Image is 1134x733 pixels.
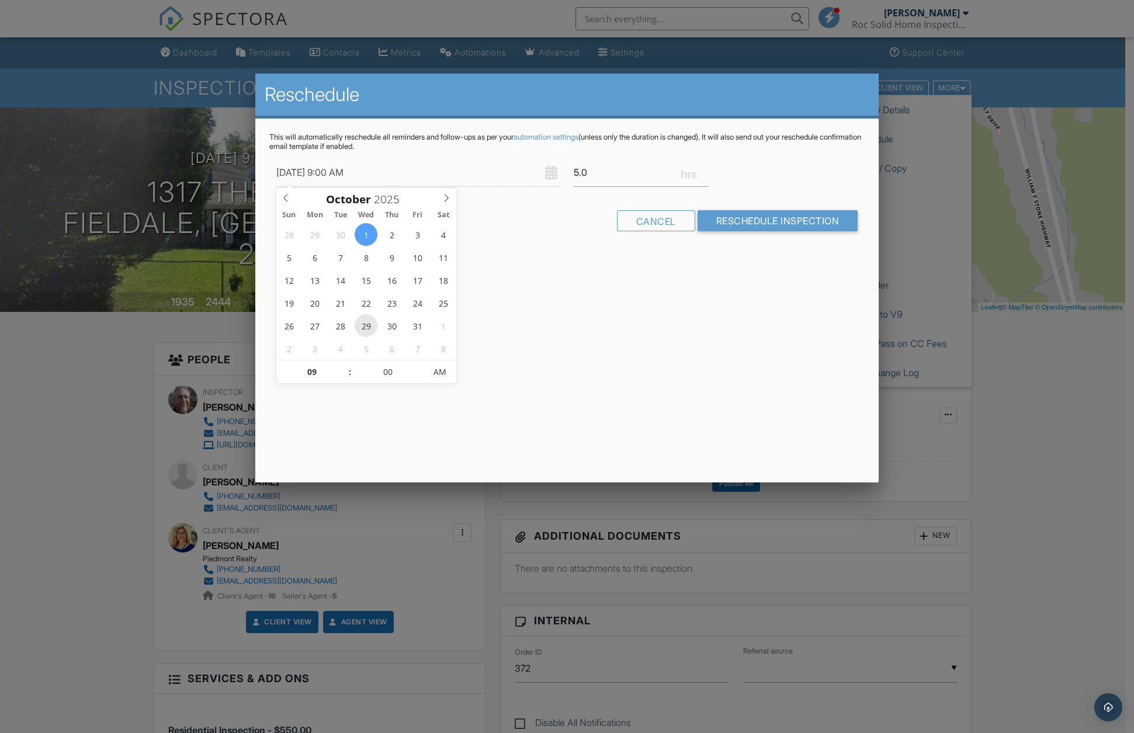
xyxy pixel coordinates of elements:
span: October 2, 2025 [380,223,403,246]
span: October 20, 2025 [303,291,326,314]
span: November 3, 2025 [303,337,326,360]
span: October 25, 2025 [432,291,455,314]
span: October 19, 2025 [278,291,300,314]
span: November 6, 2025 [380,337,403,360]
span: Thu [379,211,405,219]
span: October 28, 2025 [329,314,352,337]
span: October 22, 2025 [355,291,377,314]
span: October 17, 2025 [406,269,429,291]
span: November 1, 2025 [432,314,455,337]
span: October 13, 2025 [303,269,326,291]
span: November 2, 2025 [278,337,300,360]
span: October 10, 2025 [406,246,429,269]
span: October 1, 2025 [355,223,377,246]
span: October 3, 2025 [406,223,429,246]
input: Scroll to increment [352,360,424,384]
span: October 23, 2025 [380,291,403,314]
span: September 30, 2025 [329,223,352,246]
span: October 29, 2025 [355,314,377,337]
span: October 30, 2025 [380,314,403,337]
span: Scroll to increment [326,194,371,205]
span: October 14, 2025 [329,269,352,291]
span: October 11, 2025 [432,246,455,269]
span: November 7, 2025 [406,337,429,360]
span: Sat [431,211,456,219]
span: Sun [276,211,302,219]
span: : [348,360,352,384]
input: Scroll to increment [371,192,410,207]
span: October 21, 2025 [329,291,352,314]
span: November 4, 2025 [329,337,352,360]
span: October 15, 2025 [355,269,377,291]
span: November 8, 2025 [432,337,455,360]
div: Open Intercom Messenger [1094,693,1122,721]
p: This will automatically reschedule all reminders and follow-ups as per your (unless only the dura... [269,133,865,151]
span: September 28, 2025 [278,223,300,246]
input: Reschedule Inspection [698,210,858,231]
span: October 31, 2025 [406,314,429,337]
span: October 26, 2025 [278,314,300,337]
div: Cancel [617,210,695,231]
span: October 12, 2025 [278,269,300,291]
span: October 9, 2025 [380,246,403,269]
span: October 7, 2025 [329,246,352,269]
input: Scroll to increment [276,360,348,384]
span: October 16, 2025 [380,269,403,291]
h2: Reschedule [265,83,870,106]
span: October 6, 2025 [303,246,326,269]
span: October 4, 2025 [432,223,455,246]
a: automation settings [514,133,578,141]
span: October 18, 2025 [432,269,455,291]
span: September 29, 2025 [303,223,326,246]
span: October 8, 2025 [355,246,377,269]
span: October 24, 2025 [406,291,429,314]
span: Tue [328,211,353,219]
span: October 5, 2025 [278,246,300,269]
span: Click to toggle [424,360,456,384]
span: Mon [302,211,328,219]
span: November 5, 2025 [355,337,377,360]
span: Wed [353,211,379,219]
span: October 27, 2025 [303,314,326,337]
span: Fri [405,211,431,219]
